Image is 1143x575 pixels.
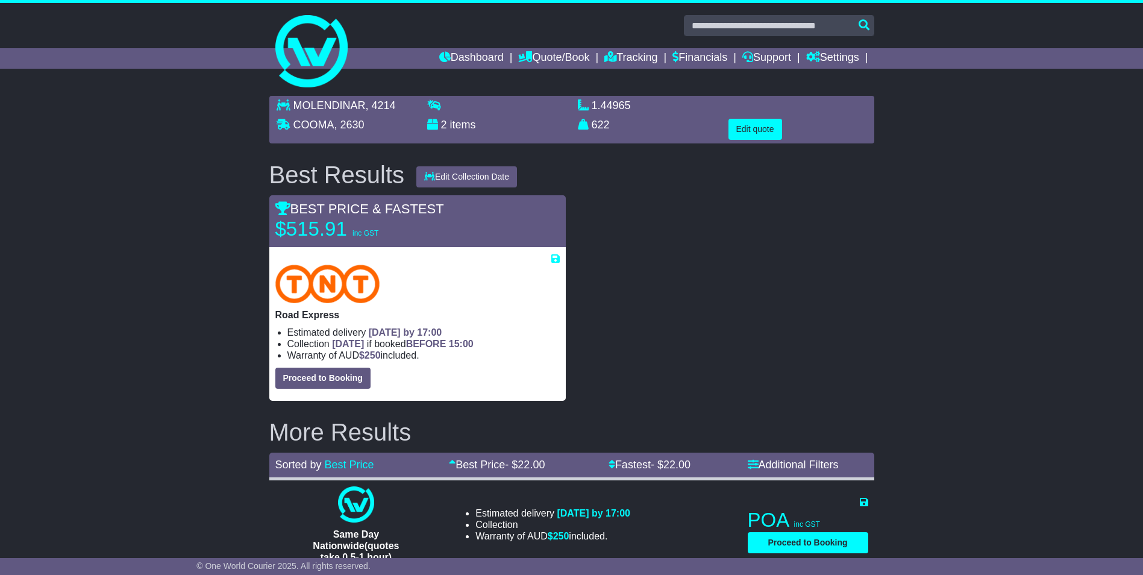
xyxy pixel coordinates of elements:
a: Best Price- $22.00 [449,459,545,471]
span: $ [548,531,569,541]
span: , 4214 [366,99,396,112]
span: COOMA [293,119,334,131]
span: 1.44965 [592,99,631,112]
span: BEFORE [406,339,446,349]
li: Estimated delivery [287,327,560,338]
div: Best Results [263,162,411,188]
button: Edit quote [728,119,782,140]
h2: More Results [269,419,874,445]
span: inc GST [794,520,820,529]
li: Warranty of AUD included. [287,350,560,361]
span: © One World Courier 2025. All rights reserved. [196,561,371,571]
span: MOLENDINAR [293,99,366,112]
span: 22.00 [518,459,545,471]
a: Settings [806,48,859,69]
span: 622 [592,119,610,131]
p: $515.91 [275,217,426,241]
img: One World Courier: Same Day Nationwide(quotes take 0.5-1 hour) [338,486,374,523]
p: Road Express [275,309,560,321]
li: Estimated delivery [475,507,630,519]
a: Fastest- $22.00 [609,459,690,471]
span: 15:00 [449,339,474,349]
span: [DATE] by 17:00 [369,327,442,338]
a: Support [742,48,791,69]
a: Financials [672,48,727,69]
span: [DATE] [332,339,364,349]
span: - $ [505,459,545,471]
li: Collection [287,338,560,350]
span: $ [359,350,381,360]
a: Quote/Book [518,48,589,69]
p: POA [748,508,868,532]
span: Sorted by [275,459,322,471]
a: Additional Filters [748,459,839,471]
a: Tracking [604,48,657,69]
a: Dashboard [439,48,504,69]
span: BEST PRICE & FASTEST [275,201,444,216]
span: items [450,119,476,131]
button: Edit Collection Date [416,166,517,187]
button: Proceed to Booking [748,532,868,553]
span: inc GST [352,229,378,237]
span: Same Day Nationwide(quotes take 0.5-1 hour) [313,529,399,562]
span: 250 [553,531,569,541]
span: if booked [332,339,473,349]
li: Warranty of AUD included. [475,530,630,542]
li: Collection [475,519,630,530]
a: Best Price [325,459,374,471]
button: Proceed to Booking [275,368,371,389]
span: - $ [651,459,690,471]
span: [DATE] by 17:00 [557,508,630,518]
span: 250 [365,350,381,360]
span: 2 [441,119,447,131]
span: , 2630 [334,119,365,131]
img: TNT Domestic: Road Express [275,265,380,303]
span: 22.00 [663,459,690,471]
